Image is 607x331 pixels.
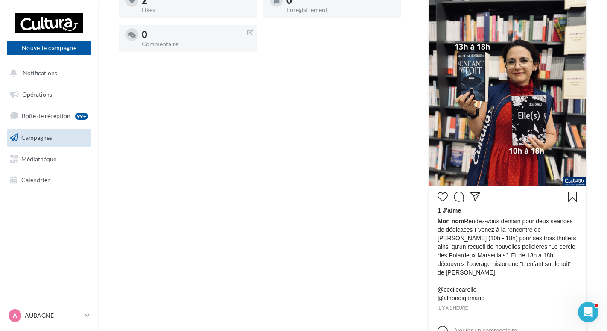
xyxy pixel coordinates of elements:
svg: Commenter [454,192,464,202]
span: Boîte de réception [22,112,70,119]
button: Notifications [5,64,90,82]
a: Campagnes [5,129,93,147]
div: il y a 1 heure [438,304,578,312]
a: Boîte de réception99+ [5,106,93,125]
button: Nouvelle campagne [7,41,91,55]
span: Opérations [22,91,52,98]
div: Likes [142,7,250,13]
a: Opérations [5,86,93,103]
svg: Partager la publication [470,192,480,202]
span: Médiathèque [21,155,56,162]
div: Enregistrement [286,7,394,13]
a: A AUBAGNE [7,307,91,324]
a: Calendrier [5,171,93,189]
span: Campagnes [21,134,52,141]
div: 99+ [75,113,88,120]
span: Notifications [23,69,57,77]
div: 1 J’aime [438,206,578,217]
div: Commentaire [142,41,250,47]
iframe: Intercom live chat [578,302,598,322]
p: AUBAGNE [25,311,82,320]
svg: Enregistrer [567,192,578,202]
svg: J’aime [438,192,448,202]
span: Rendez-vous demain pour deux séances de dédicaces ! Venez à la rencontre de [PERSON_NAME] (10h - ... [438,217,578,302]
a: Médiathèque [5,150,93,168]
div: 0 [142,30,250,39]
span: Mon nom [438,218,464,225]
span: A [13,311,17,320]
span: Calendrier [21,176,50,183]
